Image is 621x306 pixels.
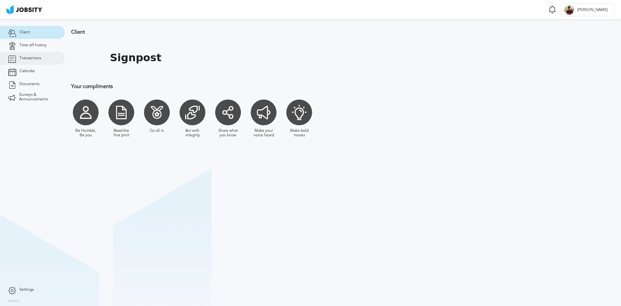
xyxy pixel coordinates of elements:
div: Read the fine print [110,129,133,138]
span: Client [19,30,30,35]
span: Documents [19,82,39,86]
button: J[PERSON_NAME] [561,3,615,16]
span: Calendar [19,69,35,74]
h3: Your compliments [71,84,422,89]
h3: Client [71,29,422,35]
span: Time off history [19,43,47,48]
div: Make bold moves [288,129,310,138]
div: Be Humble, Be you [74,129,97,138]
img: ab4bad089aa723f57921c736e9817d99.png [6,5,42,14]
h1: Signpost [110,52,161,64]
div: Make your voice heard [252,129,275,138]
div: Go all in [150,129,164,133]
span: Transactions [19,56,41,61]
div: J [564,5,574,15]
div: Act with integrity [181,129,204,138]
span: [PERSON_NAME] [574,8,611,12]
span: Settings [19,288,34,292]
div: Share what you know [217,129,239,138]
span: Surveys & Announcements [19,93,57,102]
label: Version: [8,299,20,303]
